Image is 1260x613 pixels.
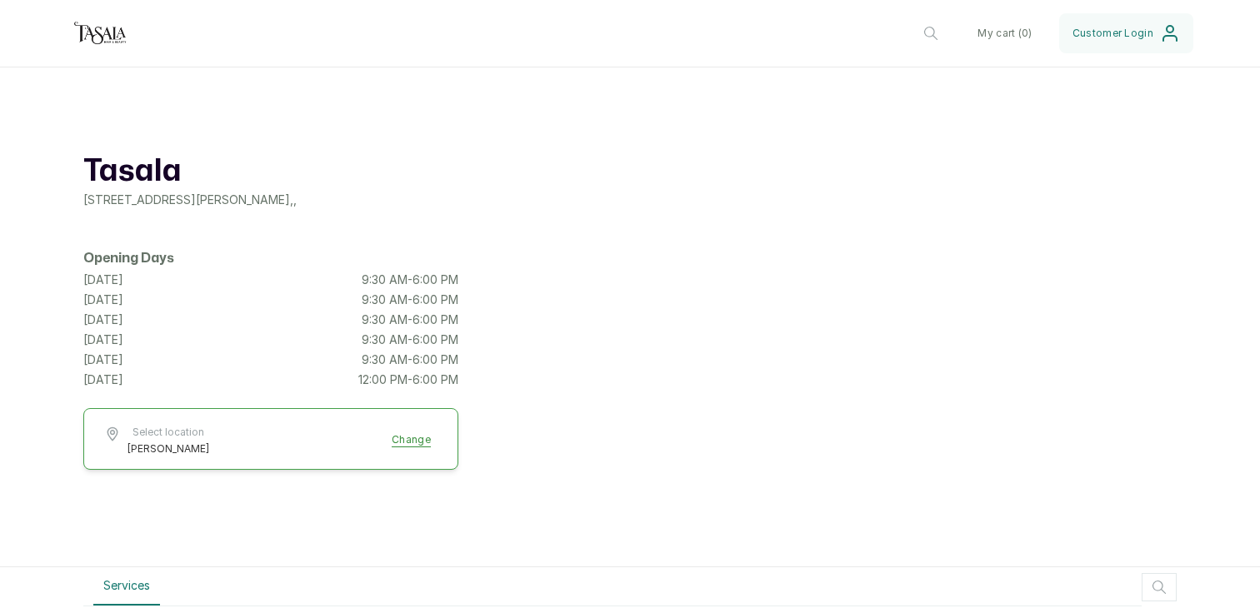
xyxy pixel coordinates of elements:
span: Select location [127,426,209,439]
p: [DATE] [83,371,123,388]
button: Select location[PERSON_NAME]Change [104,426,437,456]
p: [DATE] [83,292,123,308]
p: [DATE] [83,311,123,328]
h2: Opening Days [83,248,458,268]
p: 9:30 AM - 6:00 PM [362,272,458,288]
p: 9:30 AM - 6:00 PM [362,311,458,328]
p: 9:30 AM - 6:00 PM [362,351,458,368]
p: 12:00 PM - 6:00 PM [358,371,458,388]
span: Customer Login [1072,27,1153,40]
img: business logo [67,17,133,50]
p: [DATE] [83,331,123,348]
button: Services [93,567,160,606]
span: [PERSON_NAME] [127,442,209,456]
p: [DATE] [83,272,123,288]
button: Customer Login [1059,13,1193,53]
p: [DATE] [83,351,123,368]
p: 9:30 AM - 6:00 PM [362,331,458,348]
p: [STREET_ADDRESS][PERSON_NAME] , , [83,192,458,208]
button: My cart (0) [964,13,1045,53]
h1: Tasala [83,152,458,192]
p: 9:30 AM - 6:00 PM [362,292,458,308]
